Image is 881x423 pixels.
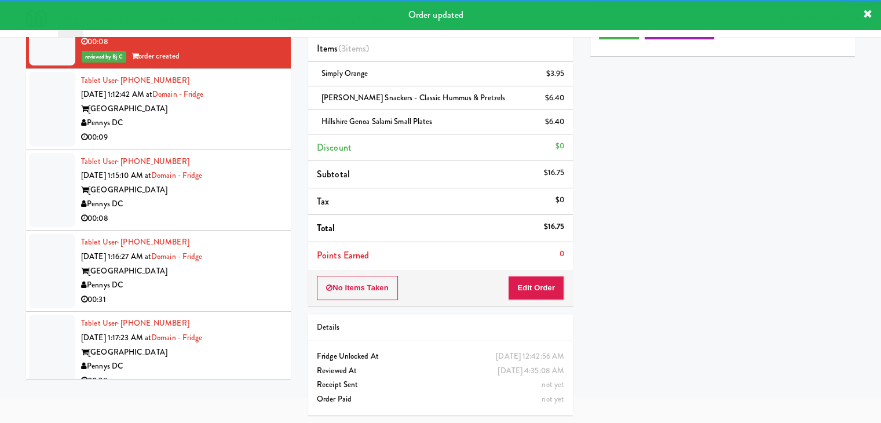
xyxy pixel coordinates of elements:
span: Simply Orange [321,68,368,79]
div: 00:08 [81,35,282,49]
div: [GEOGRAPHIC_DATA] [81,183,282,198]
span: (3 ) [338,42,370,55]
div: $3.95 [546,67,565,81]
div: $16.75 [543,166,564,180]
li: Tablet User· [PHONE_NUMBER][DATE] 1:12:42 AM atDomain - Fridge[GEOGRAPHIC_DATA]Pennys DC00:09 [26,69,291,150]
a: Domain - Fridge [151,251,203,262]
span: not yet [542,379,564,390]
span: Points Earned [317,249,369,262]
span: Items [317,42,369,55]
span: · [PHONE_NUMBER] [117,75,189,86]
span: Subtotal [317,167,350,181]
button: No Items Taken [317,276,398,300]
span: Hillshire Genoa Salami Small Plates [321,116,433,127]
span: [DATE] 1:16:27 AM at [81,251,151,262]
span: · [PHONE_NUMBER] [117,156,189,167]
span: [DATE] 1:12:42 AM at [81,89,152,100]
div: Pennys DC [81,278,282,293]
div: [GEOGRAPHIC_DATA] [81,345,282,360]
span: [DATE] 1:17:23 AM at [81,332,151,343]
a: Tablet User· [PHONE_NUMBER] [81,318,189,329]
span: · [PHONE_NUMBER] [117,236,189,247]
ng-pluralize: items [346,42,367,55]
div: $0 [555,139,564,154]
li: Tablet User· [PHONE_NUMBER][DATE] 1:15:10 AM atDomain - Fridge[GEOGRAPHIC_DATA]Pennys DC00:08 [26,150,291,231]
div: Reviewed At [317,364,564,378]
a: Tablet User· [PHONE_NUMBER] [81,156,189,167]
a: Tablet User· [PHONE_NUMBER] [81,75,189,86]
div: [GEOGRAPHIC_DATA] [81,102,282,116]
span: Tax [317,195,329,208]
div: Receipt Sent [317,378,564,392]
div: [DATE] 12:42:56 AM [496,349,564,364]
span: order created [131,50,180,61]
div: Pennys DC [81,197,282,211]
div: Pennys DC [81,359,282,374]
div: $16.75 [543,220,564,234]
a: Tablet User· [PHONE_NUMBER] [81,236,189,247]
span: [DATE] 1:15:10 AM at [81,170,151,181]
span: Discount [317,141,352,154]
div: 00:08 [81,211,282,226]
a: Domain - Fridge [152,89,204,100]
div: $6.40 [545,115,565,129]
span: reviewed by Bj C [82,51,126,63]
button: Edit Order [508,276,564,300]
span: [PERSON_NAME] Snackers - Classic Hummus & Pretzels [321,92,505,103]
a: Domain - Fridge [151,332,203,343]
div: Pennys DC [81,116,282,130]
div: 0 [560,247,564,261]
span: Order updated [408,8,463,21]
li: Tablet User· [PHONE_NUMBER][DATE] 1:16:27 AM atDomain - Fridge[GEOGRAPHIC_DATA]Pennys DC00:31 [26,231,291,312]
div: $0 [555,193,564,207]
a: Domain - Fridge [151,170,203,181]
div: Details [317,320,564,335]
div: [DATE] 4:35:08 AM [498,364,564,378]
li: Tablet User· [PHONE_NUMBER][DATE] 1:17:23 AM atDomain - Fridge[GEOGRAPHIC_DATA]Pennys DC00:28 [26,312,291,393]
div: 00:28 [81,374,282,388]
div: Fridge Unlocked At [317,349,564,364]
span: · [PHONE_NUMBER] [117,318,189,329]
div: 00:09 [81,130,282,145]
div: 00:31 [81,293,282,307]
div: [GEOGRAPHIC_DATA] [81,264,282,279]
div: $6.40 [545,91,565,105]
span: Total [317,221,335,235]
div: Order Paid [317,392,564,407]
span: not yet [542,393,564,404]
